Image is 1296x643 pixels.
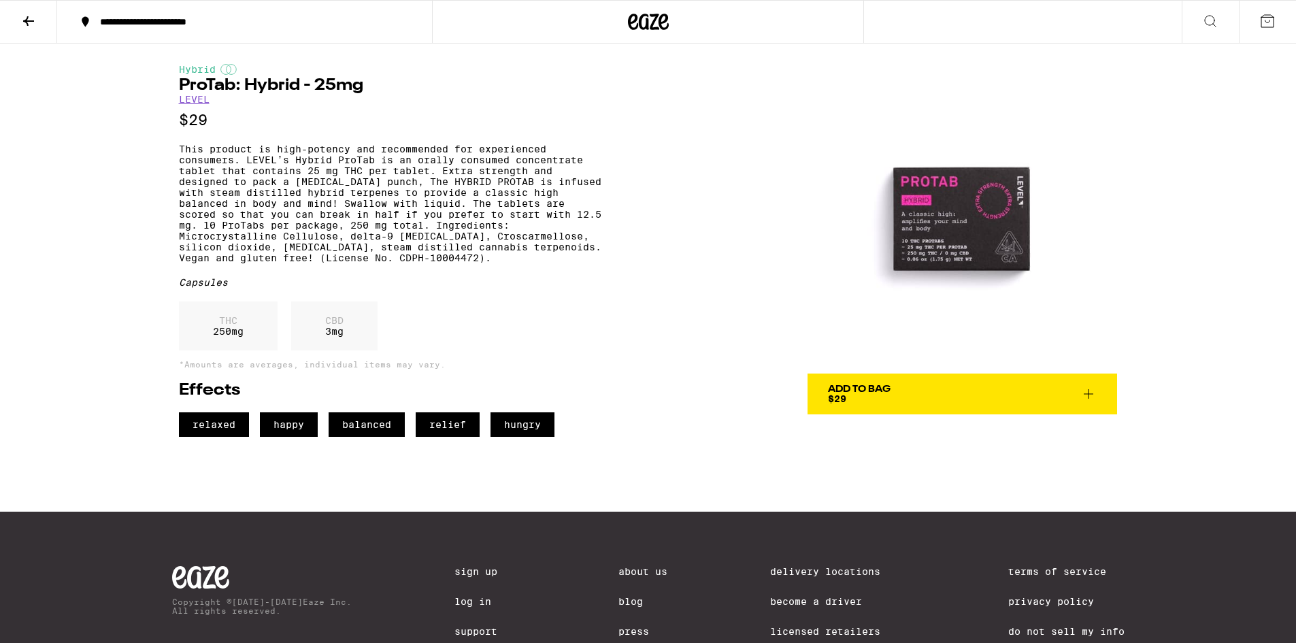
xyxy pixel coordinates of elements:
p: *Amounts are averages, individual items may vary. [179,360,601,369]
a: About Us [618,566,667,577]
a: Do Not Sell My Info [1008,626,1125,637]
p: THC [213,315,244,326]
div: 3 mg [291,301,378,350]
a: Sign Up [454,566,516,577]
span: relief [416,412,480,437]
a: Support [454,626,516,637]
a: Log In [454,596,516,607]
a: Press [618,626,667,637]
p: This product is high-potency and recommended for experienced consumers. LEVEL’s Hybrid ProTab is ... [179,144,601,263]
a: Delivery Locations [770,566,905,577]
a: Licensed Retailers [770,626,905,637]
div: Add To Bag [828,384,891,394]
button: Add To Bag$29 [808,374,1117,414]
h1: ProTab: Hybrid - 25mg [179,78,601,94]
a: Terms of Service [1008,566,1125,577]
p: Copyright © [DATE]-[DATE] Eaze Inc. All rights reserved. [172,597,352,615]
p: $29 [179,112,601,129]
img: LEVEL - ProTab: Hybrid - 25mg [808,64,1117,374]
div: Capsules [179,277,601,288]
div: 250 mg [179,301,278,350]
img: hybridColor.svg [220,64,237,75]
h2: Effects [179,382,601,399]
a: Become a Driver [770,596,905,607]
a: Blog [618,596,667,607]
span: hungry [491,412,554,437]
span: $29 [828,393,846,404]
p: CBD [325,315,344,326]
div: Hybrid [179,64,601,75]
span: happy [260,412,318,437]
a: LEVEL [179,94,210,105]
span: relaxed [179,412,249,437]
a: Privacy Policy [1008,596,1125,607]
span: balanced [329,412,405,437]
